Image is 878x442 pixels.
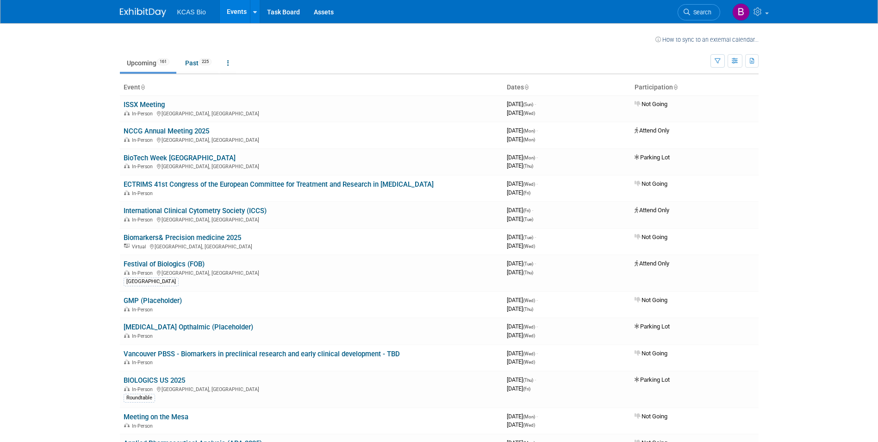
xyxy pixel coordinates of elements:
span: [DATE] [507,332,535,339]
span: (Fri) [523,190,530,196]
span: [DATE] [507,127,538,134]
a: Upcoming161 [120,54,176,72]
span: Parking Lot [635,323,670,330]
span: [DATE] [507,136,535,143]
img: In-Person Event [124,360,130,364]
span: (Wed) [523,244,535,249]
span: (Wed) [523,423,535,428]
span: Parking Lot [635,154,670,161]
a: Meeting on the Mesa [124,413,188,421]
span: (Fri) [523,386,530,391]
span: Attend Only [635,207,669,214]
span: (Thu) [523,164,533,169]
span: 161 [157,58,169,65]
div: [GEOGRAPHIC_DATA], [GEOGRAPHIC_DATA] [124,385,499,392]
img: In-Person Event [124,386,130,391]
a: BioTech Week [GEOGRAPHIC_DATA] [124,154,236,162]
span: [DATE] [507,109,535,116]
span: (Mon) [523,128,535,133]
span: 225 [199,58,212,65]
img: In-Person Event [124,190,130,195]
span: Not Going [635,101,667,107]
span: In-Person [132,217,156,223]
span: [DATE] [507,305,533,312]
a: BIOLOGICS US 2025 [124,376,185,385]
div: Roundtable [124,394,155,402]
span: Virtual [132,244,149,250]
span: [DATE] [507,269,533,276]
span: [DATE] [507,413,538,420]
span: Not Going [635,297,667,303]
span: Not Going [635,234,667,240]
span: [DATE] [507,376,536,383]
span: (Mon) [523,155,535,160]
span: Attend Only [635,260,669,267]
span: KCAS Bio [177,8,206,16]
span: [DATE] [507,162,533,169]
span: In-Person [132,333,156,339]
a: How to sync to an external calendar... [655,36,759,43]
img: Bryce Evans [732,3,750,21]
span: [DATE] [507,358,535,365]
img: In-Person Event [124,164,130,168]
span: (Wed) [523,351,535,356]
div: [GEOGRAPHIC_DATA], [GEOGRAPHIC_DATA] [124,242,499,250]
img: In-Person Event [124,270,130,275]
span: In-Person [132,111,156,117]
a: Past225 [178,54,218,72]
span: - [535,376,536,383]
span: - [536,154,538,161]
a: NCCG Annual Meeting 2025 [124,127,209,135]
img: In-Person Event [124,217,130,221]
span: Not Going [635,413,667,420]
img: In-Person Event [124,423,130,428]
span: (Wed) [523,182,535,187]
div: [GEOGRAPHIC_DATA], [GEOGRAPHIC_DATA] [124,162,499,170]
div: [GEOGRAPHIC_DATA] [124,278,179,286]
span: (Thu) [523,270,533,275]
span: [DATE] [507,207,533,214]
span: [DATE] [507,154,538,161]
span: Attend Only [635,127,669,134]
span: In-Person [132,307,156,313]
span: (Wed) [523,111,535,116]
span: Parking Lot [635,376,670,383]
a: Sort by Participation Type [673,83,678,91]
span: (Wed) [523,360,535,365]
span: In-Person [132,190,156,196]
a: Vancouver PBSS - Biomarkers in preclinical research and early clinical development - TBD [124,350,400,358]
span: [DATE] [507,215,533,222]
a: ECTRIMS 41st Congress of the European Committee for Treatment and Research in [MEDICAL_DATA] [124,180,434,189]
span: [DATE] [507,323,538,330]
span: (Fri) [523,208,530,213]
div: [GEOGRAPHIC_DATA], [GEOGRAPHIC_DATA] [124,215,499,223]
span: [DATE] [507,297,538,303]
span: - [535,234,536,240]
span: [DATE] [507,385,530,392]
img: In-Person Event [124,307,130,311]
span: [DATE] [507,260,536,267]
span: (Tue) [523,261,533,266]
span: - [535,260,536,267]
img: In-Person Event [124,333,130,338]
span: - [536,297,538,303]
span: In-Person [132,423,156,429]
span: - [536,323,538,330]
a: ISSX Meeting [124,101,165,109]
span: - [535,101,536,107]
a: Festival of Biologics (FOB) [124,260,205,268]
span: In-Person [132,164,156,170]
span: [DATE] [507,180,538,187]
span: [DATE] [507,101,536,107]
span: (Wed) [523,333,535,338]
a: Search [678,4,720,20]
span: In-Person [132,360,156,366]
th: Participation [631,80,759,95]
a: GMP (Placeholder) [124,297,182,305]
div: [GEOGRAPHIC_DATA], [GEOGRAPHIC_DATA] [124,109,499,117]
a: Sort by Start Date [524,83,529,91]
img: In-Person Event [124,111,130,115]
span: Not Going [635,180,667,187]
span: - [536,413,538,420]
th: Event [120,80,503,95]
